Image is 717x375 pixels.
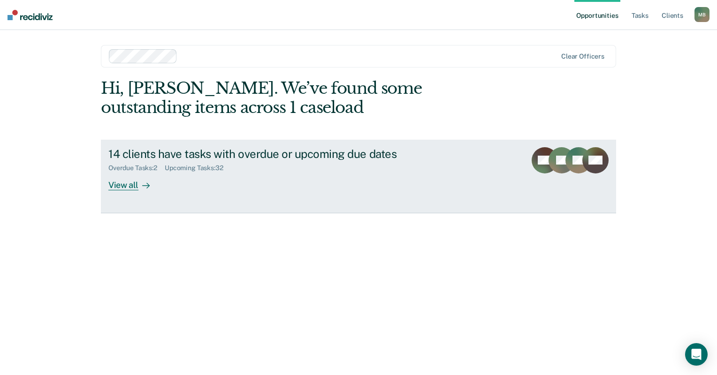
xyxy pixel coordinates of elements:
[101,140,616,213] a: 14 clients have tasks with overdue or upcoming due datesOverdue Tasks:2Upcoming Tasks:32View all
[561,52,604,60] div: Clear officers
[685,343,708,366] div: Open Intercom Messenger
[108,147,438,161] div: 14 clients have tasks with overdue or upcoming due dates
[694,7,709,22] div: M B
[165,164,231,172] div: Upcoming Tasks : 32
[101,79,513,117] div: Hi, [PERSON_NAME]. We’ve found some outstanding items across 1 caseload
[108,164,165,172] div: Overdue Tasks : 2
[694,7,709,22] button: MB
[108,172,161,190] div: View all
[8,10,53,20] img: Recidiviz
